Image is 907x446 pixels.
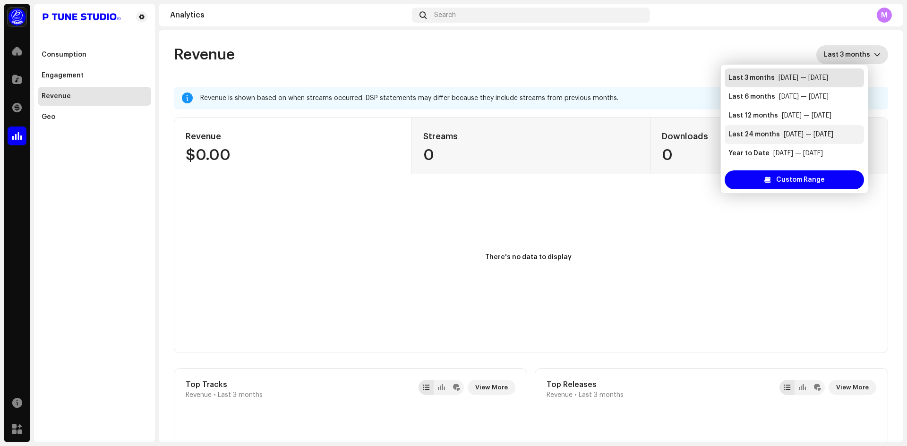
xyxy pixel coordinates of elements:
[836,378,869,397] span: View More
[782,111,831,120] div: [DATE] — [DATE]
[728,92,775,101] div: Last 6 months
[776,170,825,189] span: Custom Range
[773,149,823,158] div: [DATE] — [DATE]
[779,73,828,83] div: [DATE] — [DATE]
[42,11,121,23] img: 4a01500c-8103-42f4-b7f9-01936f9e99d0
[728,130,780,139] div: Last 24 months
[547,391,573,399] span: Revenue
[725,125,864,144] li: Last 24 months
[38,87,151,106] re-m-nav-item: Revenue
[186,380,263,389] div: Top Tracks
[174,45,235,64] span: Revenue
[725,106,864,125] li: Last 12 months
[725,87,864,106] li: Last 6 months
[186,391,212,399] span: Revenue
[725,68,864,87] li: Last 3 months
[42,93,71,100] div: Revenue
[170,11,408,19] div: Analytics
[721,65,868,185] ul: Option List
[728,111,778,120] div: Last 12 months
[779,92,829,101] div: [DATE] — [DATE]
[728,149,770,158] div: Year to Date
[784,130,833,139] div: [DATE] — [DATE]
[725,144,864,163] li: Year to Date
[874,45,881,64] div: dropdown trigger
[218,391,263,399] span: Last 3 months
[829,380,876,395] button: View More
[38,66,151,85] re-m-nav-item: Engagement
[725,163,864,182] li: Previous Calendar Year
[8,8,26,26] img: a1dd4b00-069a-4dd5-89ed-38fbdf7e908f
[547,380,624,389] div: Top Releases
[485,254,572,261] text: There's no data to display
[214,391,216,399] span: •
[38,45,151,64] re-m-nav-item: Consumption
[475,378,508,397] span: View More
[42,72,84,79] div: Engagement
[824,45,874,64] span: Last 3 months
[38,108,151,126] re-m-nav-item: Geo
[579,391,624,399] span: Last 3 months
[877,8,892,23] div: M
[42,51,86,59] div: Consumption
[728,73,775,83] div: Last 3 months
[200,93,881,104] div: Revenue is shown based on when streams occurred. DSP statements may differ because they include s...
[42,113,55,121] div: Geo
[434,11,456,19] span: Search
[468,380,515,395] button: View More
[574,391,577,399] span: •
